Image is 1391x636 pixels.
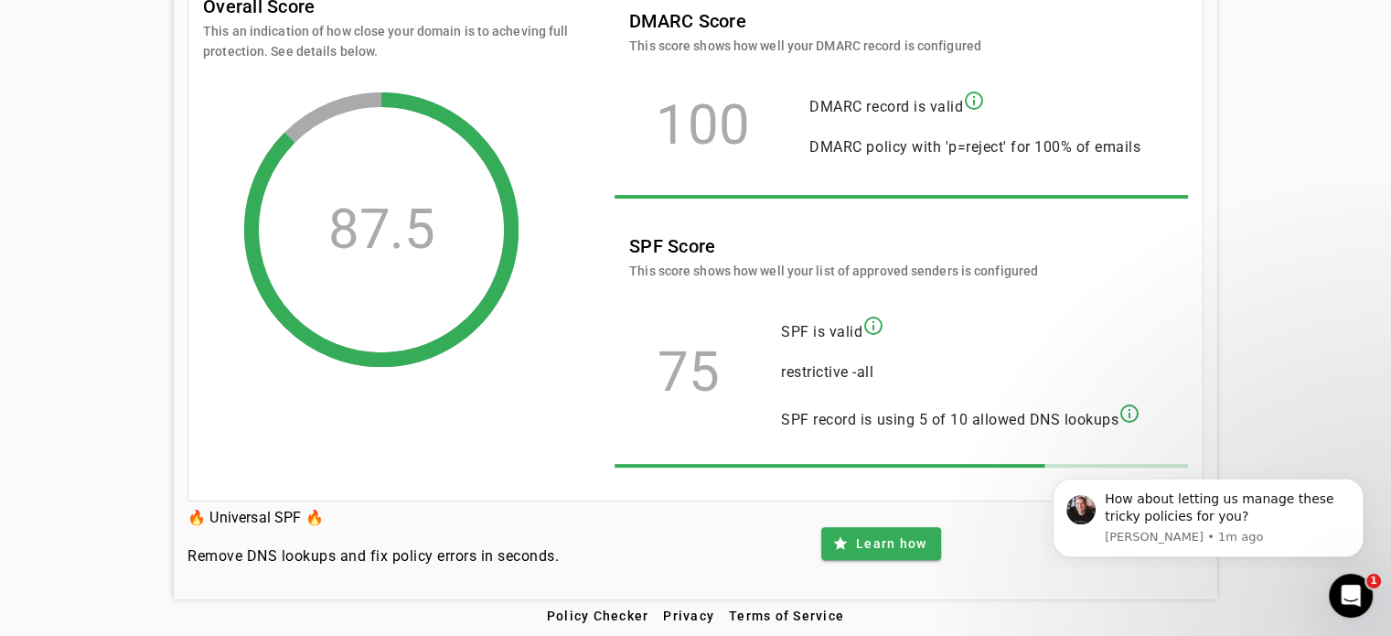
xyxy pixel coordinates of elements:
mat-icon: info_outline [862,315,884,337]
button: Privacy [656,599,722,632]
mat-card-subtitle: This an indication of how close your domain is to acheving full protection. See details below. [203,21,569,61]
mat-card-subtitle: This score shows how well your list of approved senders is configured [629,261,1038,281]
button: Learn how [821,527,941,560]
span: Terms of Service [729,609,844,623]
span: Privacy [663,609,714,623]
h4: Remove DNS lookups and fix policy errors in seconds. [187,545,559,567]
mat-card-subtitle: This score shows how well your DMARC record is configured [629,36,981,56]
iframe: Intercom live chat [1329,574,1373,618]
iframe: Intercom notifications message [1025,462,1391,568]
button: Terms of Service [722,599,851,632]
div: 87.5 [328,221,434,239]
span: Policy Checker [547,609,649,623]
span: 1 [1366,574,1381,588]
div: 75 [629,363,748,382]
span: SPF is valid [781,323,862,340]
span: DMARC record is valid [809,98,963,115]
mat-card-title: SPF Score [629,232,1038,261]
mat-icon: info_outline [963,90,985,112]
button: Policy Checker [540,599,657,632]
h3: 🔥 Universal SPF 🔥 [187,505,559,531]
span: SPF record is using 5 of 10 allowed DNS lookups [781,411,1118,428]
span: DMARC policy with 'p=reject' for 100% of emails [809,138,1140,156]
div: 100 [629,116,776,135]
mat-icon: info_outline [1118,403,1140,425]
mat-card-title: DMARC Score [629,6,981,36]
span: restrictive -all [781,363,873,381]
span: Learn how [856,534,926,553]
